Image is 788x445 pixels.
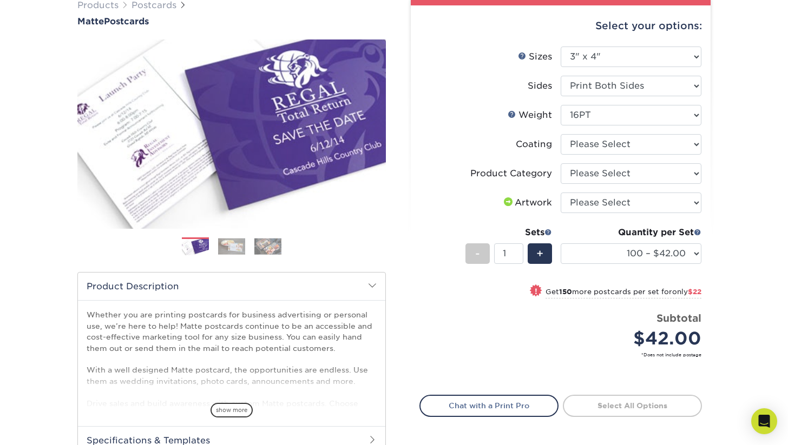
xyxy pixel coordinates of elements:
[559,288,572,296] strong: 150
[751,408,777,434] div: Open Intercom Messenger
[535,285,537,297] span: !
[656,312,701,324] strong: Subtotal
[470,167,552,180] div: Product Category
[563,395,702,416] a: Select All Options
[77,16,386,26] a: MattePostcards
[569,326,701,351] div: $42.00
[528,79,552,92] div: Sides
[502,196,552,209] div: Artwork
[77,16,386,26] h1: Postcards
[78,273,385,300] h2: Product Description
[672,288,701,296] span: only
[87,309,377,442] p: Whether you are printing postcards for business advertising or personal use, we’re here to help! ...
[518,50,552,63] div: Sizes
[211,403,253,417] span: show more
[561,226,701,239] div: Quantity per Set
[536,245,543,262] span: +
[218,238,245,255] img: Postcards 02
[546,288,701,298] small: Get more postcards per set for
[516,138,552,151] div: Coating
[465,226,552,239] div: Sets
[508,109,552,122] div: Weight
[688,288,701,296] span: $22
[475,245,480,262] span: -
[77,16,104,26] span: Matte
[182,238,209,257] img: Postcards 01
[428,351,701,358] small: *Does not include postage
[77,28,386,241] img: Matte 01
[419,395,559,416] a: Chat with a Print Pro
[254,238,281,255] img: Postcards 03
[419,5,702,47] div: Select your options:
